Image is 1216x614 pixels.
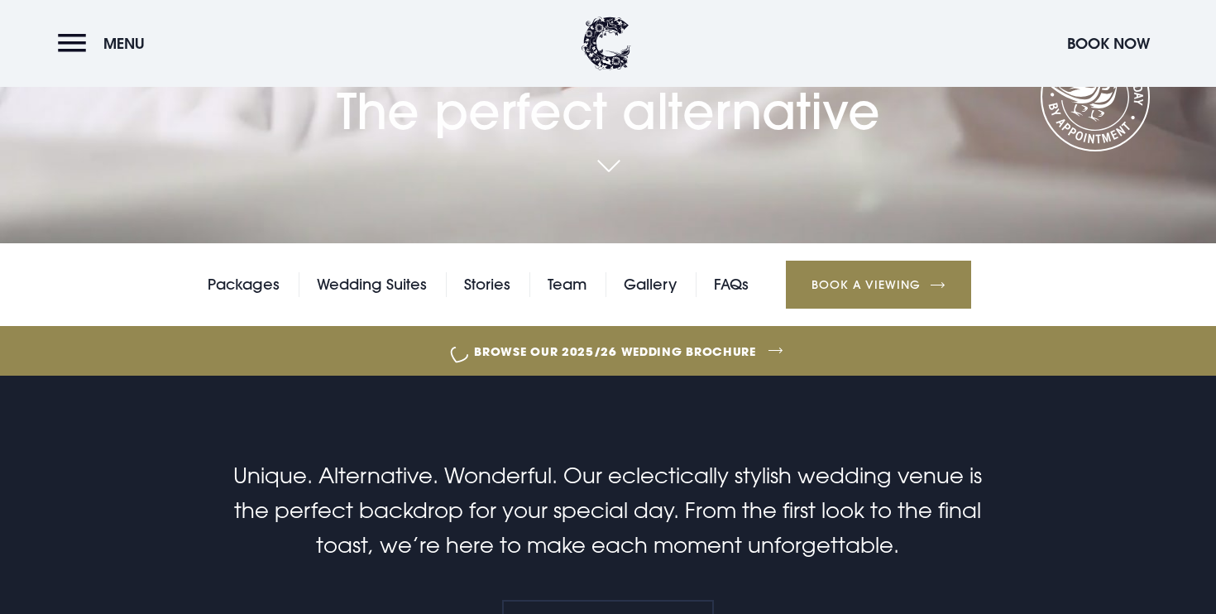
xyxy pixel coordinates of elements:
[714,272,749,297] a: FAQs
[58,26,153,61] button: Menu
[317,272,427,297] a: Wedding Suites
[548,272,586,297] a: Team
[208,272,280,297] a: Packages
[624,272,677,297] a: Gallery
[1059,26,1158,61] button: Book Now
[214,458,1002,563] p: Unique. Alternative. Wonderful. Our eclectically stylish wedding venue is the perfect backdrop fo...
[464,272,510,297] a: Stories
[786,261,971,309] a: Book a Viewing
[103,34,145,53] span: Menu
[582,17,631,70] img: Clandeboye Lodge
